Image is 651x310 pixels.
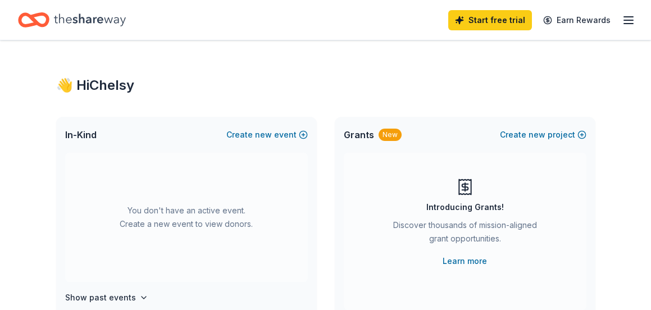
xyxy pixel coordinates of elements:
div: Discover thousands of mission-aligned grant opportunities. [389,218,541,250]
span: new [255,128,272,142]
div: You don't have an active event. Create a new event to view donors. [65,153,308,282]
a: Learn more [443,254,487,268]
a: Earn Rewards [536,10,617,30]
div: Introducing Grants! [426,200,504,214]
h4: Show past events [65,291,136,304]
span: new [529,128,545,142]
a: Home [18,7,126,33]
span: Grants [344,128,374,142]
span: In-Kind [65,128,97,142]
div: New [379,129,402,141]
div: 👋 Hi Chelsy [56,76,595,94]
button: Show past events [65,291,148,304]
button: Createnewevent [226,128,308,142]
button: Createnewproject [500,128,586,142]
a: Start free trial [448,10,532,30]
